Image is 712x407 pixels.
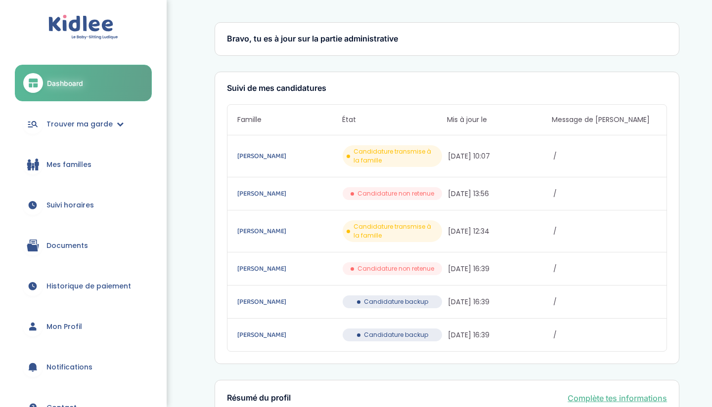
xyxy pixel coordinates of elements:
a: Mon Profil [15,309,152,344]
span: Candidature backup [364,330,428,339]
h3: Suivi de mes candidatures [227,84,667,93]
span: Notifications [46,362,92,372]
span: Candidature backup [364,297,428,306]
span: [DATE] 16:39 [448,330,551,340]
a: Trouver ma garde [15,106,152,142]
a: [PERSON_NAME] [237,329,341,340]
span: Candidature non retenue [357,189,434,198]
a: Suivi horaires [15,187,152,223]
span: Dashboard [47,78,83,88]
a: [PERSON_NAME] [237,296,341,307]
span: Message de [PERSON_NAME] [552,115,657,125]
span: Historique de paiement [46,281,131,291]
a: Historique de paiement [15,268,152,304]
span: Suivi horaires [46,200,94,210]
a: Mes familles [15,147,152,182]
a: [PERSON_NAME] [237,226,341,237]
span: État [342,115,447,125]
a: Documents [15,228,152,263]
span: Candidature non retenue [357,264,434,273]
a: Complète tes informations [568,392,667,404]
span: / [553,151,657,162]
span: Mes familles [46,160,91,170]
span: Documents [46,241,88,251]
span: / [553,297,657,307]
h3: Bravo, tu es à jour sur la partie administrative [227,35,667,43]
span: [DATE] 16:39 [448,297,551,307]
span: [DATE] 12:34 [448,226,551,237]
a: Dashboard [15,65,152,101]
a: [PERSON_NAME] [237,263,341,274]
span: Mon Profil [46,322,82,332]
span: [DATE] 16:39 [448,264,551,274]
span: [DATE] 10:07 [448,151,551,162]
a: Notifications [15,349,152,385]
span: / [553,264,657,274]
img: logo.svg [48,15,118,40]
span: [DATE] 13:56 [448,189,551,199]
span: / [553,330,657,340]
span: / [553,189,657,199]
a: [PERSON_NAME] [237,188,341,199]
span: Trouver ma garde [46,119,113,129]
span: Famille [237,115,342,125]
span: Candidature transmise à la famille [354,147,438,165]
h3: Résumé du profil [227,394,291,403]
a: [PERSON_NAME] [237,151,341,162]
span: Mis à jour le [447,115,552,125]
span: / [553,226,657,237]
span: Candidature transmise à la famille [354,222,438,240]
